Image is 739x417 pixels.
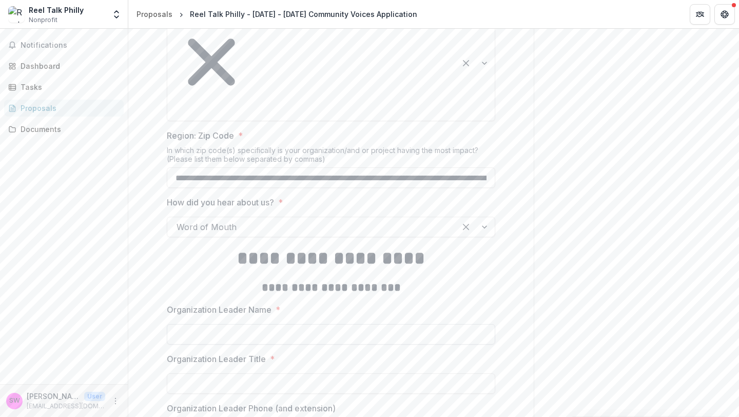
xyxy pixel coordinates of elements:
p: Organization Leader Phone (and extension) [167,402,336,414]
div: In which zip code(s) specifically is your organization/and or project having the most impact? (Pl... [167,146,495,167]
button: Notifications [4,37,124,53]
p: [EMAIL_ADDRESS][DOMAIN_NAME] [27,402,105,411]
p: Region: Zip Code [167,129,234,142]
div: Proposals [137,9,172,20]
div: Documents [21,124,115,135]
div: Clear selected options [458,219,474,235]
p: User [84,392,105,401]
div: Samiyah Wardlaw [9,397,20,404]
p: Organization Leader Name [167,304,271,316]
nav: breadcrumb [132,7,421,22]
button: More [109,395,122,407]
a: Proposals [4,100,124,117]
a: Proposals [132,7,177,22]
a: Tasks [4,79,124,96]
button: Partners [690,4,710,25]
div: Reel Talk Philly - [DATE] - [DATE] Community Voices Application [190,9,417,20]
div: Clear selected options [458,55,474,71]
div: Reel Talk Philly [29,5,84,15]
div: Remove Philadelphia [167,18,256,106]
p: [PERSON_NAME] [27,391,80,402]
span: Notifications [21,41,120,50]
button: Open entity switcher [109,4,124,25]
span: Nonprofit [29,15,57,25]
div: Dashboard [21,61,115,71]
p: How did you hear about us? [167,196,274,208]
a: Documents [4,121,124,138]
div: Tasks [21,82,115,92]
div: Proposals [21,103,115,113]
button: Get Help [714,4,735,25]
img: Reel Talk Philly [8,6,25,23]
a: Dashboard [4,58,124,74]
p: Organization Leader Title [167,353,266,365]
